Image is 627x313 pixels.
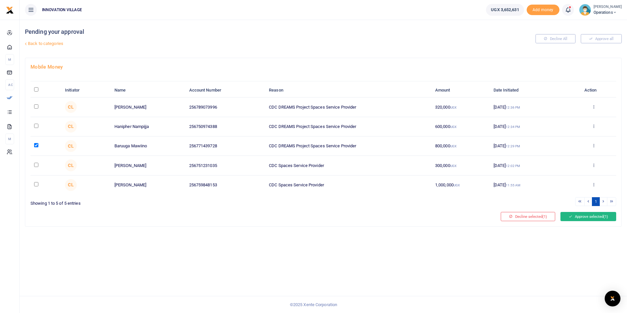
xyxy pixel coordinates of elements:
[506,183,520,187] small: 11:55 AM
[592,197,600,206] a: 1
[486,4,524,16] a: UGX 3,652,631
[65,179,77,191] span: Chrisestom Lusambya
[527,5,559,15] li: Toup your wallet
[450,106,456,109] small: UGX
[111,117,186,136] td: Hanipher Nampijja
[6,7,14,12] a: logo-small logo-large logo-large
[490,117,571,136] td: [DATE]
[265,117,432,136] td: CDC DREAMS Project Spaces Service Provider
[185,117,265,136] td: 256750974388
[450,144,456,148] small: UGX
[483,4,526,16] li: Wallet ballance
[185,156,265,175] td: 256751231035
[506,125,520,129] small: 12:34 PM
[594,4,622,10] small: [PERSON_NAME]
[432,117,490,136] td: 600,000
[432,176,490,195] td: 1,000,000
[111,83,186,97] th: Name: activate to sort column ascending
[185,83,265,97] th: Account Number: activate to sort column ascending
[23,38,421,49] a: Back to categories
[65,121,77,133] span: Chrisestom Lusambya
[490,176,571,195] td: [DATE]
[432,83,490,97] th: Amount: activate to sort column ascending
[265,97,432,117] td: CDC DREAMS Project Spaces Service Provider
[185,176,265,195] td: 256759848153
[5,54,14,65] li: M
[490,97,571,117] td: [DATE]
[490,156,571,175] td: [DATE]
[454,183,460,187] small: UGX
[265,156,432,175] td: CDC Spaces Service Provider
[432,136,490,156] td: 800,000
[571,83,616,97] th: Action: activate to sort column ascending
[265,176,432,195] td: CDC Spaces Service Provider
[432,97,490,117] td: 320,000
[61,83,111,97] th: Initiator: activate to sort column ascending
[527,5,559,15] span: Add money
[65,140,77,152] span: Chrisestom Lusambya
[65,101,77,113] span: Chrisestom Lusambya
[506,106,520,109] small: 12:36 PM
[111,156,186,175] td: [PERSON_NAME]
[111,136,186,156] td: Baruuga Mawiino
[5,79,14,90] li: Ac
[490,136,571,156] td: [DATE]
[432,156,490,175] td: 300,000
[542,214,547,219] span: (1)
[5,134,14,144] li: M
[39,7,85,13] span: INNOVATION VILLAGE
[579,4,591,16] img: profile-user
[65,159,77,171] span: Chrisestom Lusambya
[527,7,559,12] a: Add money
[450,164,456,168] small: UGX
[501,212,555,221] button: Decline selected(1)
[185,136,265,156] td: 256771439728
[6,6,14,14] img: logo-small
[506,144,520,148] small: 12:29 PM
[491,7,519,13] span: UGX 3,652,631
[25,28,421,35] h4: Pending your approval
[506,164,520,168] small: 12:02 PM
[560,212,616,221] button: Approve selected(1)
[579,4,622,16] a: profile-user [PERSON_NAME] Operations
[265,83,432,97] th: Reason: activate to sort column ascending
[185,97,265,117] td: 256789073996
[490,83,571,97] th: Date Initiated: activate to sort column ascending
[111,176,186,195] td: [PERSON_NAME]
[605,291,620,306] div: Open Intercom Messenger
[603,214,608,219] span: (1)
[30,83,61,97] th: : activate to sort column descending
[450,125,456,129] small: UGX
[265,136,432,156] td: CDC DREAMS Project Spaces Service Provider
[111,97,186,117] td: [PERSON_NAME]
[30,197,321,207] div: Showing 1 to 5 of 5 entries
[594,10,622,15] span: Operations
[30,63,616,71] h4: Mobile Money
